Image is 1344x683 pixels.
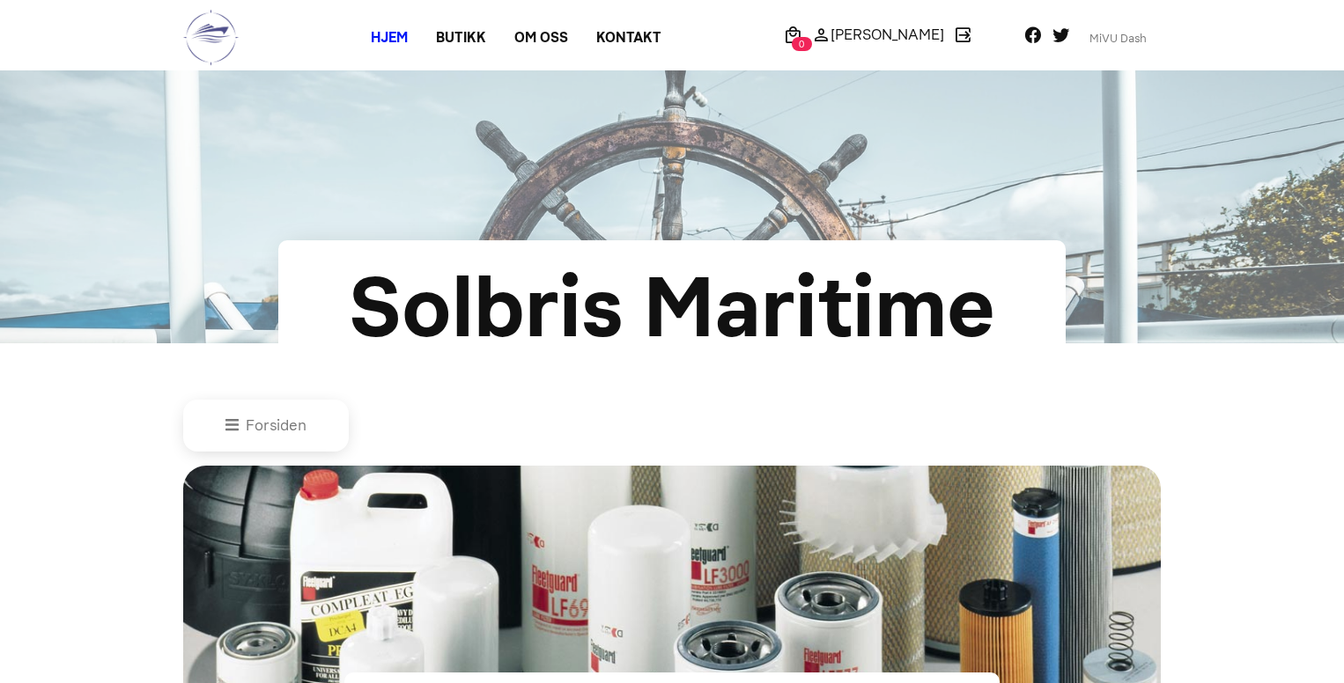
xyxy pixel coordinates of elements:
a: 0 [779,24,807,45]
a: Forsiden [225,416,306,434]
img: logo [183,9,239,66]
nav: breadcrumb [183,400,1161,451]
a: [PERSON_NAME] [807,24,949,45]
a: MiVU Dash [1075,25,1161,53]
a: Hjem [357,22,422,54]
div: Solbris Maritime [336,245,1008,371]
a: Om oss [500,22,582,54]
a: Butikk [422,22,500,54]
span: 0 [792,37,812,51]
a: Kontakt [582,22,676,54]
